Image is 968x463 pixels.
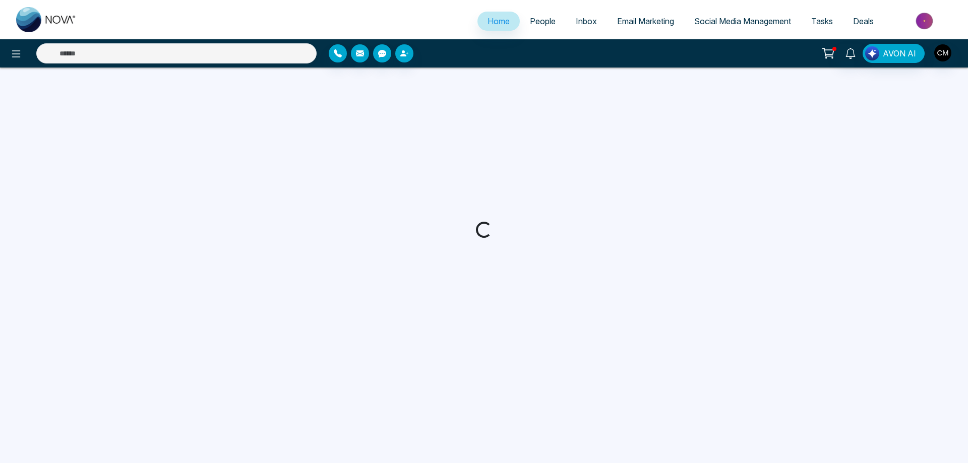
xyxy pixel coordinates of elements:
a: People [520,12,566,31]
span: AVON AI [883,47,916,59]
span: Tasks [811,16,833,26]
span: Home [488,16,510,26]
img: User Avatar [934,44,951,61]
a: Inbox [566,12,607,31]
span: Social Media Management [694,16,791,26]
span: Email Marketing [617,16,674,26]
a: Tasks [801,12,843,31]
a: Deals [843,12,884,31]
img: Nova CRM Logo [16,7,77,32]
a: Home [477,12,520,31]
a: Social Media Management [684,12,801,31]
span: Deals [853,16,874,26]
img: Lead Flow [865,46,879,60]
span: Inbox [576,16,597,26]
button: AVON AI [863,44,925,63]
a: Email Marketing [607,12,684,31]
img: Market-place.gif [889,10,962,32]
span: People [530,16,556,26]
